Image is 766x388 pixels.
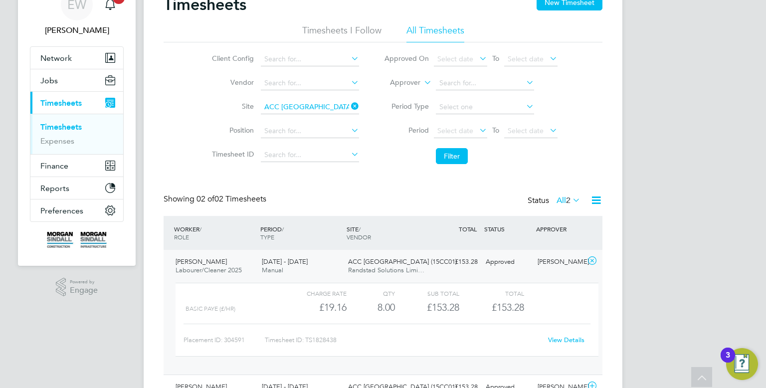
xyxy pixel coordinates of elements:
div: Timesheet ID: TS1828438 [265,332,542,348]
span: [PERSON_NAME] [176,257,227,266]
div: £153.28 [430,254,482,270]
div: 8.00 [347,299,395,316]
span: ACC [GEOGRAPHIC_DATA] (15CC01) [348,257,457,266]
a: Powered byEngage [56,278,98,297]
span: Select date [508,54,544,63]
div: STATUS [482,220,534,238]
div: Approved [482,254,534,270]
button: Network [30,47,123,69]
span: / [199,225,201,233]
div: Showing [164,194,268,204]
label: Period Type [384,102,429,111]
label: Vendor [209,78,254,87]
span: Select date [508,126,544,135]
div: Total [459,287,524,299]
input: Search for... [261,100,359,114]
label: Position [209,126,254,135]
div: Timesheets [30,114,123,154]
span: / [282,225,284,233]
label: Client Config [209,54,254,63]
span: 02 of [196,194,214,204]
span: ROLE [174,233,189,241]
span: Preferences [40,206,83,215]
span: 02 Timesheets [196,194,266,204]
span: [DATE] - [DATE] [262,257,308,266]
div: Sub Total [395,287,459,299]
button: Timesheets [30,92,123,114]
li: Timesheets I Follow [302,24,382,42]
div: Charge rate [282,287,347,299]
span: To [489,124,502,137]
a: Expenses [40,136,74,146]
button: Reports [30,177,123,199]
div: 3 [726,355,730,368]
div: [PERSON_NAME] [534,254,585,270]
span: Randstad Solutions Limi… [348,266,424,274]
button: Open Resource Center, 3 new notifications [726,348,758,380]
input: Search for... [261,76,359,90]
a: View Details [548,336,584,344]
span: Network [40,53,72,63]
div: Placement ID: 304591 [184,332,265,348]
input: Search for... [261,52,359,66]
span: To [489,52,502,65]
li: All Timesheets [406,24,464,42]
div: SITE [344,220,430,246]
label: Approved On [384,54,429,63]
span: Select date [437,126,473,135]
span: Finance [40,161,68,171]
button: Filter [436,148,468,164]
div: QTY [347,287,395,299]
span: Select date [437,54,473,63]
span: Powered by [70,278,98,286]
input: Search for... [261,124,359,138]
div: £153.28 [395,299,459,316]
span: / [359,225,361,233]
button: Jobs [30,69,123,91]
input: Search for... [436,76,534,90]
div: PERIOD [258,220,344,246]
span: Timesheets [40,98,82,108]
label: Period [384,126,429,135]
span: TOTAL [459,225,477,233]
span: VENDOR [347,233,371,241]
span: Engage [70,286,98,295]
span: Emma Wells [30,24,124,36]
span: Labourer/Cleaner 2025 [176,266,242,274]
img: morgansindall-logo-retina.png [47,232,107,248]
div: APPROVER [534,220,585,238]
div: £19.16 [282,299,347,316]
span: TYPE [260,233,274,241]
span: 2 [566,195,571,205]
a: Timesheets [40,122,82,132]
button: Preferences [30,199,123,221]
button: Finance [30,155,123,177]
input: Search for... [261,148,359,162]
input: Select one [436,100,534,114]
label: Timesheet ID [209,150,254,159]
span: BASIC PAYE (£/HR) [186,305,235,312]
span: £153.28 [492,301,524,313]
label: Site [209,102,254,111]
a: Go to home page [30,232,124,248]
label: Approver [376,78,420,88]
label: All [557,195,580,205]
span: Jobs [40,76,58,85]
div: WORKER [172,220,258,246]
div: Status [528,194,582,208]
span: Reports [40,184,69,193]
span: Manual [262,266,283,274]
